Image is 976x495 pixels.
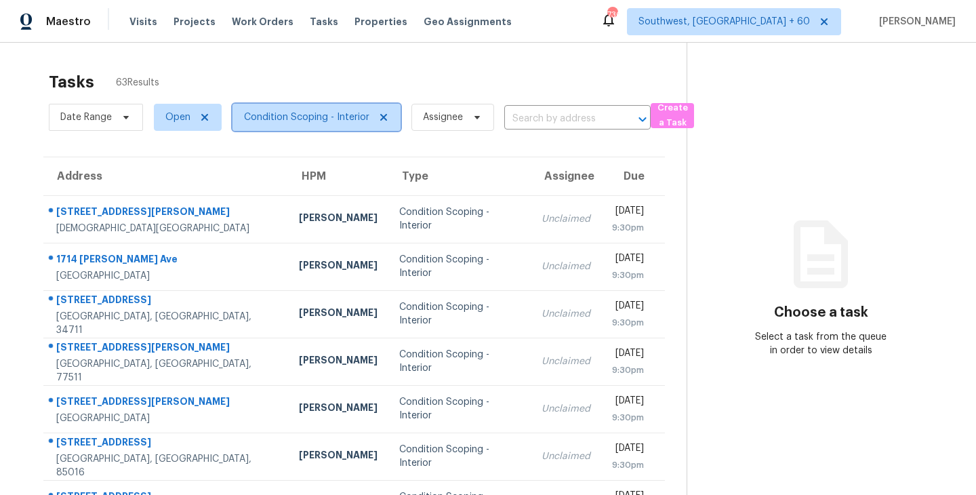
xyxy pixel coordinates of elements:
div: [GEOGRAPHIC_DATA], [GEOGRAPHIC_DATA], 85016 [56,452,277,479]
div: Unclaimed [542,307,590,321]
div: [PERSON_NAME] [299,211,378,228]
div: [GEOGRAPHIC_DATA] [56,269,277,283]
div: [STREET_ADDRESS][PERSON_NAME] [56,205,277,222]
span: Projects [174,15,216,28]
div: [DATE] [612,299,644,316]
button: Create a Task [651,103,694,128]
span: Maestro [46,15,91,28]
div: Condition Scoping - Interior [399,395,520,422]
div: [PERSON_NAME] [299,401,378,418]
span: Work Orders [232,15,293,28]
input: Search by address [504,108,613,130]
div: 9:30pm [612,363,644,377]
div: [STREET_ADDRESS][PERSON_NAME] [56,340,277,357]
div: Unclaimed [542,260,590,273]
div: 9:30pm [612,458,644,472]
div: Condition Scoping - Interior [399,348,520,375]
span: [PERSON_NAME] [874,15,956,28]
div: [PERSON_NAME] [299,353,378,370]
span: Assignee [423,111,463,124]
div: 9:30pm [612,316,644,330]
div: 9:30pm [612,269,644,282]
span: Tasks [310,17,338,26]
div: [GEOGRAPHIC_DATA], [GEOGRAPHIC_DATA], 34711 [56,310,277,337]
th: HPM [288,157,388,195]
div: [DATE] [612,204,644,221]
div: Condition Scoping - Interior [399,253,520,280]
div: Unclaimed [542,402,590,416]
div: [DATE] [612,441,644,458]
div: [STREET_ADDRESS] [56,293,277,310]
div: 730 [607,8,617,22]
div: Condition Scoping - Interior [399,205,520,233]
div: [GEOGRAPHIC_DATA], [GEOGRAPHIC_DATA], 77511 [56,357,277,384]
h3: Choose a task [774,306,868,319]
div: [DATE] [612,346,644,363]
th: Assignee [531,157,601,195]
span: 63 Results [116,76,159,90]
div: [GEOGRAPHIC_DATA] [56,412,277,425]
span: Southwest, [GEOGRAPHIC_DATA] + 60 [638,15,810,28]
div: [DEMOGRAPHIC_DATA][GEOGRAPHIC_DATA] [56,222,277,235]
div: Condition Scoping - Interior [399,443,520,470]
div: 9:30pm [612,221,644,235]
span: Open [165,111,190,124]
th: Address [43,157,288,195]
span: Properties [354,15,407,28]
span: Create a Task [657,100,687,132]
div: [STREET_ADDRESS] [56,435,277,452]
div: Select a task from the queue in order to view details [754,330,888,357]
th: Due [601,157,665,195]
div: 1714 [PERSON_NAME] Ave [56,252,277,269]
th: Type [388,157,531,195]
div: [PERSON_NAME] [299,258,378,275]
div: [PERSON_NAME] [299,306,378,323]
div: [DATE] [612,252,644,269]
div: [STREET_ADDRESS][PERSON_NAME] [56,395,277,412]
span: Geo Assignments [424,15,512,28]
span: Visits [129,15,157,28]
div: 9:30pm [612,411,644,424]
span: Date Range [60,111,112,124]
div: [PERSON_NAME] [299,448,378,465]
div: [DATE] [612,394,644,411]
div: Unclaimed [542,212,590,226]
button: Open [633,110,652,129]
h2: Tasks [49,75,94,89]
div: Condition Scoping - Interior [399,300,520,328]
span: Condition Scoping - Interior [244,111,369,124]
div: Unclaimed [542,355,590,368]
div: Unclaimed [542,450,590,463]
